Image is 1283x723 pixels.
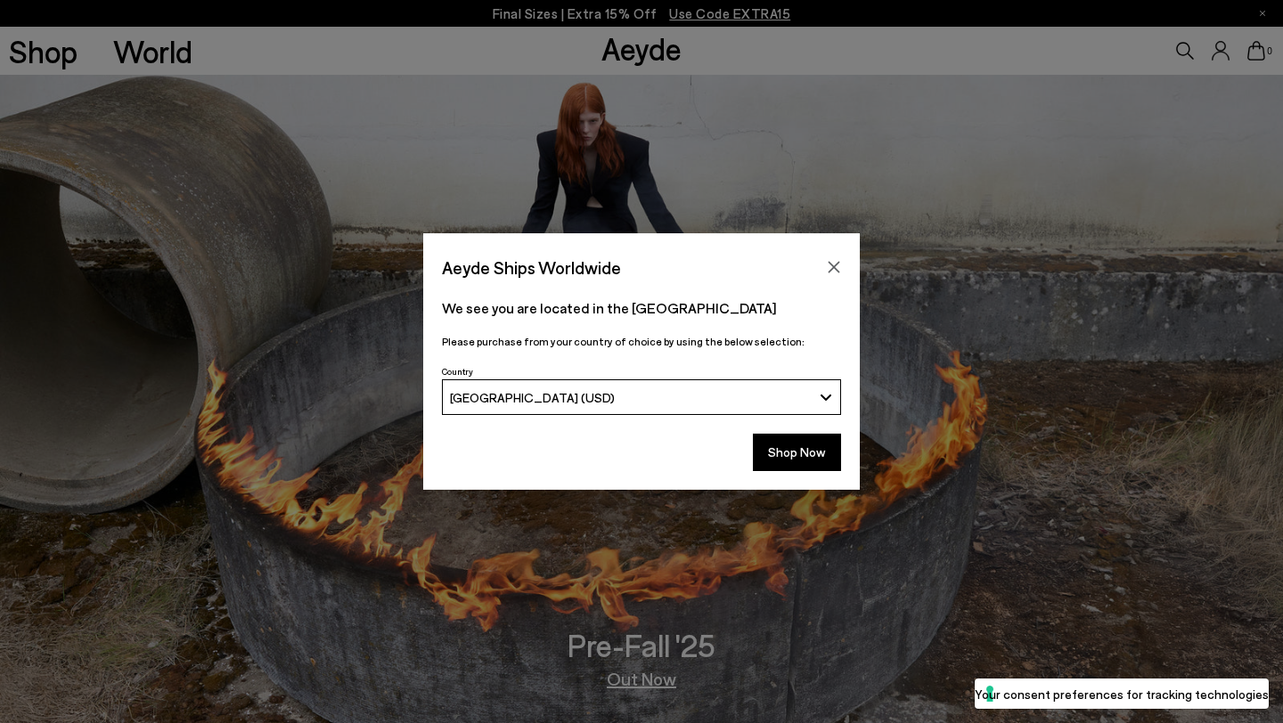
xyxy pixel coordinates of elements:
button: Shop Now [753,434,841,471]
span: Aeyde Ships Worldwide [442,252,621,283]
span: Country [442,366,473,377]
label: Your consent preferences for tracking technologies [975,685,1269,703]
p: Please purchase from your country of choice by using the below selection: [442,333,841,350]
span: [GEOGRAPHIC_DATA] (USD) [450,390,615,405]
button: Close [821,254,847,280]
button: Your consent preferences for tracking technologies [975,678,1269,709]
p: We see you are located in the [GEOGRAPHIC_DATA] [442,297,841,319]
